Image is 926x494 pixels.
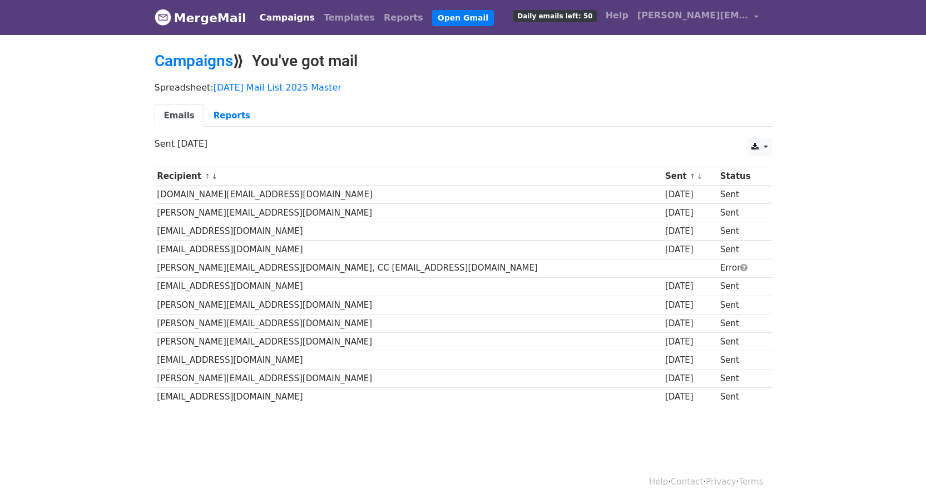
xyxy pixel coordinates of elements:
[665,391,715,403] div: [DATE]
[665,243,715,256] div: [DATE]
[255,7,319,29] a: Campaigns
[155,82,772,93] p: Spreadsheet:
[379,7,428,29] a: Reports
[155,9,171,26] img: MergeMail logo
[717,296,765,314] td: Sent
[155,277,663,296] td: [EMAIL_ADDRESS][DOMAIN_NAME]
[697,172,703,181] a: ↓
[601,4,633,27] a: Help
[717,167,765,186] th: Status
[155,370,663,388] td: [PERSON_NAME][EMAIL_ADDRESS][DOMAIN_NAME]
[717,351,765,370] td: Sent
[665,317,715,330] div: [DATE]
[155,388,663,406] td: [EMAIL_ADDRESS][DOMAIN_NAME]
[665,188,715,201] div: [DATE]
[204,104,260,127] a: Reports
[665,299,715,312] div: [DATE]
[155,6,246,29] a: MergeMail
[717,241,765,259] td: Sent
[665,207,715,219] div: [DATE]
[155,104,204,127] a: Emails
[717,332,765,351] td: Sent
[717,186,765,204] td: Sent
[155,351,663,370] td: [EMAIL_ADDRESS][DOMAIN_NAME]
[155,296,663,314] td: [PERSON_NAME][EMAIL_ADDRESS][DOMAIN_NAME]
[717,388,765,406] td: Sent
[513,10,596,22] span: Daily emails left: 50
[717,204,765,222] td: Sent
[690,172,696,181] a: ↑
[717,277,765,296] td: Sent
[155,52,233,70] a: Campaigns
[633,4,763,31] a: [PERSON_NAME][EMAIL_ADDRESS][DOMAIN_NAME]
[319,7,379,29] a: Templates
[717,314,765,332] td: Sent
[637,9,749,22] span: [PERSON_NAME][EMAIL_ADDRESS][DOMAIN_NAME]
[204,172,210,181] a: ↑
[739,477,763,487] a: Terms
[155,332,663,351] td: [PERSON_NAME][EMAIL_ADDRESS][DOMAIN_NAME]
[665,225,715,238] div: [DATE]
[155,52,772,71] h2: ⟫ You've got mail
[509,4,601,27] a: Daily emails left: 50
[155,204,663,222] td: [PERSON_NAME][EMAIL_ADDRESS][DOMAIN_NAME]
[665,354,715,367] div: [DATE]
[671,477,703,487] a: Contact
[155,167,663,186] th: Recipient
[649,477,668,487] a: Help
[665,280,715,293] div: [DATE]
[155,259,663,277] td: [PERSON_NAME][EMAIL_ADDRESS][DOMAIN_NAME], CC [EMAIL_ADDRESS][DOMAIN_NAME]
[665,336,715,348] div: [DATE]
[717,259,765,277] td: Error
[717,222,765,241] td: Sent
[662,167,717,186] th: Sent
[155,314,663,332] td: [PERSON_NAME][EMAIL_ADDRESS][DOMAIN_NAME]
[717,370,765,388] td: Sent
[706,477,736,487] a: Privacy
[155,241,663,259] td: [EMAIL_ADDRESS][DOMAIN_NAME]
[665,372,715,385] div: [DATE]
[214,82,341,93] a: [DATE] Mail List 2025 Master
[432,10,494,26] a: Open Gmail
[155,222,663,241] td: [EMAIL_ADDRESS][DOMAIN_NAME]
[155,138,772,149] p: Sent [DATE]
[211,172,217,181] a: ↓
[155,186,663,204] td: [DOMAIN_NAME][EMAIL_ADDRESS][DOMAIN_NAME]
